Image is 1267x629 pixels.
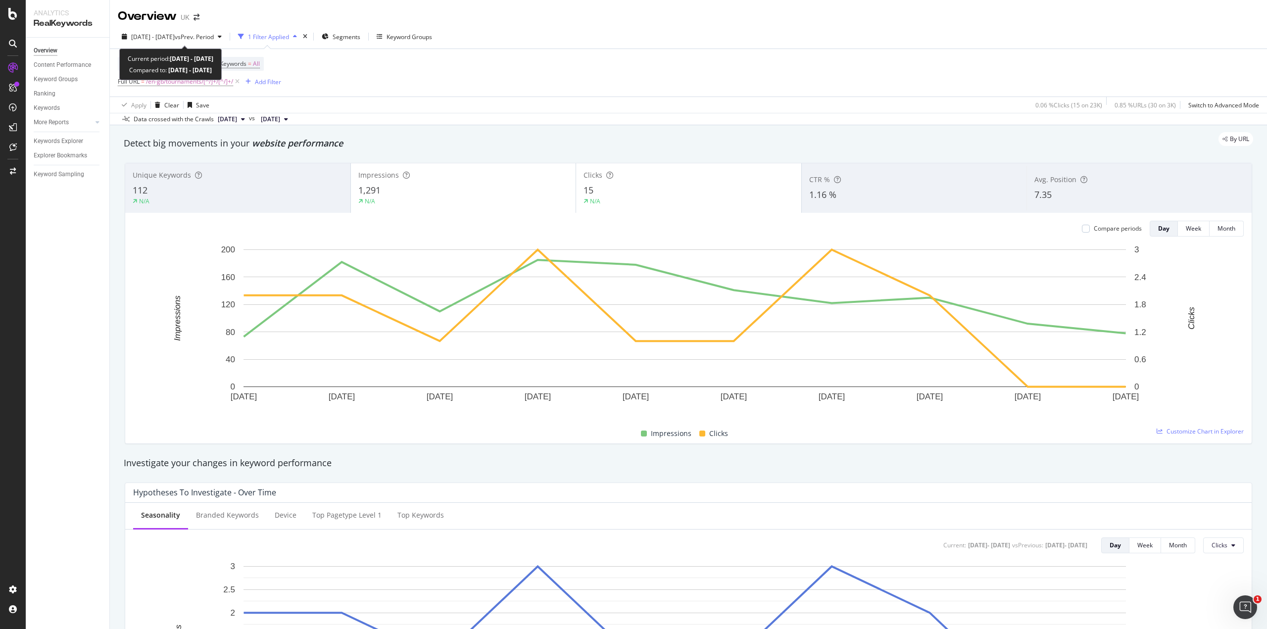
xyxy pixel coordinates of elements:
span: Impressions [358,170,399,180]
a: Keyword Groups [34,74,102,85]
b: [DATE] - [DATE] [170,54,213,63]
text: 0 [1134,382,1139,391]
text: [DATE] [525,392,551,401]
b: [DATE] - [DATE] [167,66,212,74]
span: Avg. Position [1034,175,1076,184]
div: Data crossed with the Crawls [134,115,214,124]
svg: A chart. [133,244,1236,416]
div: Clear [164,101,179,109]
a: Content Performance [34,60,102,70]
span: = [248,59,251,68]
a: Keywords Explorer [34,136,102,146]
iframe: Intercom live chat [1233,595,1257,619]
div: Ranking [34,89,55,99]
div: Explorer Bookmarks [34,150,87,161]
span: 7.35 [1034,189,1052,200]
button: [DATE] [214,113,249,125]
div: UK [181,12,190,22]
span: Clicks [1212,541,1227,549]
button: Save [184,97,209,113]
div: arrow-right-arrow-left [194,14,199,21]
text: 1.8 [1134,300,1146,309]
text: [DATE] [819,392,845,401]
span: Clicks [709,428,728,439]
div: Branded Keywords [196,510,259,520]
span: /en-gb/tournaments/[^/]+/[^/]+/ [146,75,233,89]
text: [DATE] [917,392,943,401]
button: [DATE] - [DATE]vsPrev. Period [118,29,226,45]
div: 1 Filter Applied [248,33,289,41]
text: [DATE] [1015,392,1041,401]
text: 3 [231,562,235,571]
span: Customize Chart in Explorer [1167,427,1244,435]
text: 40 [226,355,235,364]
span: vs Prev. Period [175,33,214,41]
text: 160 [221,273,235,282]
div: Keyword Groups [34,74,78,85]
div: Week [1137,541,1153,549]
span: 1.16 % [809,189,836,200]
button: 1 Filter Applied [234,29,301,45]
div: Month [1169,541,1187,549]
div: N/A [590,197,600,205]
div: RealKeywords [34,18,101,29]
text: [DATE] [1113,392,1139,401]
div: N/A [365,197,375,205]
text: [DATE] [721,392,747,401]
div: Device [275,510,296,520]
span: Clicks [584,170,602,180]
span: 1 [1254,595,1262,603]
text: 2.4 [1134,273,1146,282]
span: 1,291 [358,184,381,196]
button: Month [1161,537,1195,553]
a: More Reports [34,117,93,128]
span: 112 [133,184,147,196]
div: times [301,32,309,42]
div: Save [196,101,209,109]
button: Week [1178,221,1210,237]
button: Apply [118,97,146,113]
div: Top Keywords [397,510,444,520]
a: Overview [34,46,102,56]
span: Keywords [220,59,246,68]
div: 0.06 % Clicks ( 15 on 23K ) [1035,101,1102,109]
text: [DATE] [231,392,257,401]
button: Clicks [1203,537,1244,553]
button: Add Filter [242,76,281,88]
text: [DATE] [427,392,453,401]
span: Impressions [651,428,691,439]
text: Clicks [1187,307,1196,330]
div: Hypotheses to Investigate - Over Time [133,487,276,497]
div: Week [1186,224,1201,233]
button: Keyword Groups [373,29,436,45]
div: Current: [943,541,966,549]
text: [DATE] [623,392,649,401]
div: Apply [131,101,146,109]
a: Keyword Sampling [34,169,102,180]
span: 2025 Sep. 27th [261,115,280,124]
button: Week [1129,537,1161,553]
div: Keywords Explorer [34,136,83,146]
div: Overview [118,8,177,25]
div: legacy label [1218,132,1253,146]
div: vs Previous : [1012,541,1043,549]
text: 1.2 [1134,328,1146,337]
div: Keyword Sampling [34,169,84,180]
text: 120 [221,300,235,309]
button: Day [1150,221,1178,237]
div: More Reports [34,117,69,128]
text: 0 [231,382,235,391]
span: 2025 Oct. 11th [218,115,237,124]
span: All [253,57,260,71]
span: 15 [584,184,593,196]
text: 0.6 [1134,355,1146,364]
a: Keywords [34,103,102,113]
span: Full URL [118,77,140,86]
div: Day [1110,541,1121,549]
div: Switch to Advanced Mode [1188,101,1259,109]
div: Top pagetype Level 1 [312,510,382,520]
div: [DATE] - [DATE] [1045,541,1087,549]
div: Content Performance [34,60,91,70]
div: N/A [139,197,149,205]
